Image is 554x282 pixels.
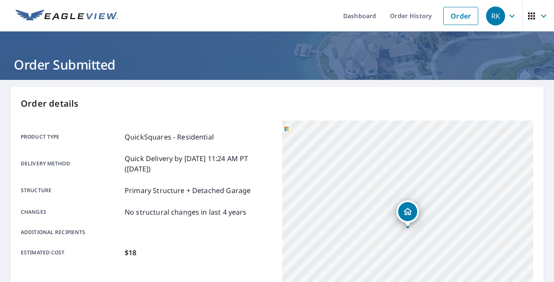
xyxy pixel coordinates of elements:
[443,7,478,25] a: Order
[396,200,419,227] div: Dropped pin, building 1, Residential property, 228 Dey Grove Rd Monroe Township, NJ 08831
[125,153,272,174] p: Quick Delivery by [DATE] 11:24 AM PT ([DATE])
[125,247,136,258] p: $18
[21,247,121,258] p: Estimated cost
[125,185,251,196] p: Primary Structure + Detached Garage
[21,207,121,217] p: Changes
[10,56,544,73] h1: Order Submitted
[486,6,505,25] div: RK
[21,185,121,196] p: Structure
[21,153,121,174] p: Delivery method
[21,97,533,110] p: Order details
[21,132,121,142] p: Product type
[16,10,118,22] img: EV Logo
[21,228,121,236] p: Additional recipients
[125,132,214,142] p: QuickSquares - Residential
[125,207,247,217] p: No structural changes in last 4 years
